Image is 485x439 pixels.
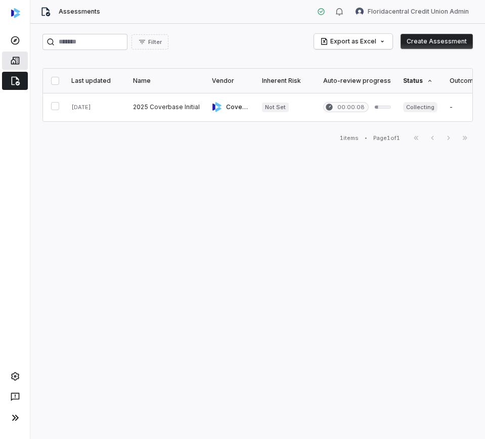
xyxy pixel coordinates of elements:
[148,38,162,46] span: Filter
[131,34,168,50] button: Filter
[314,34,392,49] button: Export as Excel
[368,8,469,16] span: Floridacentral Credit Union Admin
[373,134,400,142] div: Page 1 of 1
[340,134,359,142] div: 1 items
[356,8,364,16] img: Floridacentral Credit Union Admin avatar
[349,4,475,19] button: Floridacentral Credit Union Admin avatarFloridacentral Credit Union Admin
[11,8,20,18] img: svg%3e
[212,77,250,85] div: Vendor
[403,77,437,85] div: Status
[71,77,121,85] div: Last updated
[401,34,473,49] button: Create Assessment
[133,77,200,85] div: Name
[262,77,311,85] div: Inherent Risk
[59,8,100,16] span: Assessments
[323,77,391,85] div: Auto-review progress
[365,134,367,141] div: •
